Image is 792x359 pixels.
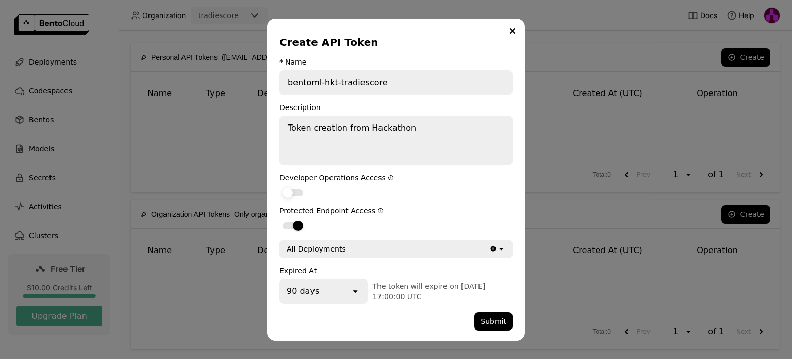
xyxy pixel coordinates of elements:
button: Close [506,25,519,37]
span: The token will expire on [DATE] 17:00:00 UTC [373,282,486,301]
div: Create API Token [279,35,508,50]
div: Expired At [279,267,513,275]
input: Selected All Deployments. [347,244,348,254]
button: Submit [474,312,513,331]
svg: open [350,286,360,296]
textarea: Token creation from Hackathon [280,117,511,164]
svg: open [497,245,505,253]
div: Name [285,58,306,66]
div: dialog [267,19,525,341]
svg: Clear value [489,245,497,253]
div: Developer Operations Access [279,174,513,182]
div: Protected Endpoint Access [279,207,513,215]
div: 90 days [287,285,319,298]
div: All Deployments [287,244,346,254]
div: Description [279,103,513,112]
